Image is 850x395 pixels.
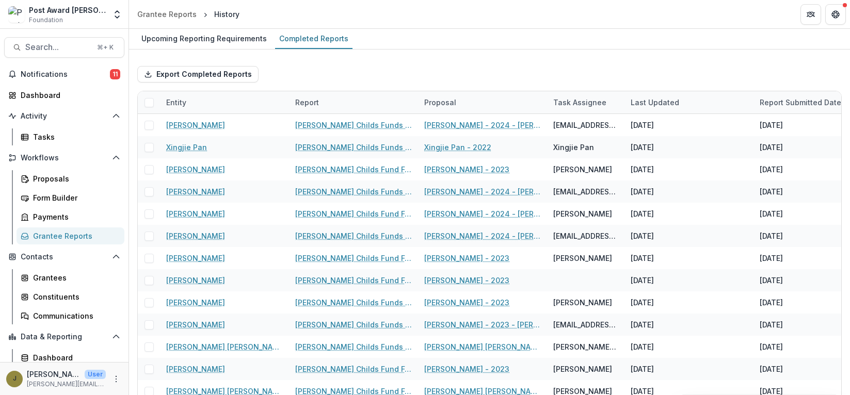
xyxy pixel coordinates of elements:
[753,97,847,108] div: Report Submitted Date
[137,29,271,49] a: Upcoming Reporting Requirements
[17,288,124,305] a: Constituents
[95,42,116,53] div: ⌘ + K
[547,97,613,108] div: Task Assignee
[29,5,106,15] div: Post Award [PERSON_NAME] Childs Memorial Fund
[33,231,116,241] div: Grantee Reports
[4,150,124,166] button: Open Workflows
[760,364,783,374] div: [DATE]
[137,66,259,83] button: Export Completed Reports
[17,170,124,187] a: Proposals
[166,231,225,241] a: [PERSON_NAME]
[553,341,618,352] div: [PERSON_NAME] [PERSON_NAME]
[17,349,124,366] a: Dashboard
[289,91,418,113] div: Report
[295,231,412,241] a: [PERSON_NAME] Childs Funds Fellow’s Annual Progress Report
[760,297,783,308] div: [DATE]
[553,142,594,153] div: Xingjie Pan
[424,319,541,330] a: [PERSON_NAME] - 2023 - [PERSON_NAME] Childs Memorial Fund - Fellowship Application
[137,31,271,46] div: Upcoming Reporting Requirements
[33,131,116,142] div: Tasks
[33,310,116,321] div: Communications
[17,128,124,145] a: Tasks
[418,91,547,113] div: Proposal
[295,364,412,374] a: [PERSON_NAME] Childs Fund Fellowship Award Financial Expenditure Report
[547,91,624,113] div: Task Assignee
[137,9,197,20] div: Grantee Reports
[295,164,412,175] a: [PERSON_NAME] Childs Fund Fellowship Award Financial Expenditure Report
[553,297,612,308] div: [PERSON_NAME]
[4,328,124,345] button: Open Data & Reporting
[295,186,412,197] a: [PERSON_NAME] Childs Funds Fellow’s Annual Progress Report
[295,275,412,286] a: [PERSON_NAME] Childs Fund Fellowship Award Financial Expenditure Report
[624,91,753,113] div: Last Updated
[631,208,654,219] div: [DATE]
[133,7,244,22] nav: breadcrumb
[166,319,225,330] a: [PERSON_NAME]
[17,227,124,244] a: Grantee Reports
[27,369,81,380] p: [PERSON_NAME]
[29,15,63,25] span: Foundation
[17,269,124,286] a: Grantees
[760,341,783,352] div: [DATE]
[21,112,108,121] span: Activity
[289,97,325,108] div: Report
[166,120,225,130] a: [PERSON_NAME]
[553,120,618,130] div: [EMAIL_ADDRESS][DOMAIN_NAME]
[553,319,618,330] div: [EMAIL_ADDRESS][DOMAIN_NAME]
[33,211,116,222] div: Payments
[631,120,654,130] div: [DATE]
[166,164,225,175] a: [PERSON_NAME]
[553,186,618,197] div: [EMAIL_ADDRESS][PERSON_NAME][DOMAIN_NAME]
[295,341,412,352] a: [PERSON_NAME] Childs Funds Fellow’s Annual Progress Report
[33,352,116,363] div: Dashboard
[424,275,509,286] a: [PERSON_NAME] - 2023
[424,341,541,352] a: [PERSON_NAME] [PERSON_NAME] - 2023
[624,97,685,108] div: Last Updated
[295,253,412,264] a: [PERSON_NAME] Childs Fund Fellowship Award Financial Expenditure Report
[553,253,612,264] div: [PERSON_NAME]
[21,333,108,341] span: Data & Reporting
[295,142,412,153] a: [PERSON_NAME] Childs Funds Fellow’s Annual Progress Report
[33,173,116,184] div: Proposals
[4,249,124,265] button: Open Contacts
[553,231,618,241] div: [EMAIL_ADDRESS][MEDICAL_DATA][DOMAIN_NAME]
[631,164,654,175] div: [DATE]
[418,97,462,108] div: Proposal
[631,319,654,330] div: [DATE]
[631,253,654,264] div: [DATE]
[4,87,124,104] a: Dashboard
[13,375,17,382] div: Jamie
[424,120,541,130] a: [PERSON_NAME] - 2024 - [PERSON_NAME] Childs Memorial Fund - Fellowship Application
[21,90,116,101] div: Dashboard
[166,275,225,286] a: [PERSON_NAME]
[631,186,654,197] div: [DATE]
[631,231,654,241] div: [DATE]
[33,291,116,302] div: Constituents
[25,42,91,52] span: Search...
[110,4,124,25] button: Open entity switcher
[760,253,783,264] div: [DATE]
[760,164,783,175] div: [DATE]
[424,364,509,374] a: [PERSON_NAME] - 2023
[17,307,124,324] a: Communications
[166,253,225,264] a: [PERSON_NAME]
[631,364,654,374] div: [DATE]
[275,31,352,46] div: Completed Reports
[553,164,612,175] div: [PERSON_NAME]
[295,208,412,219] a: [PERSON_NAME] Childs Fund Fellowship Award Financial Expenditure Report
[8,6,25,23] img: Post Award Jane Coffin Childs Memorial Fund
[760,231,783,241] div: [DATE]
[160,91,289,113] div: Entity
[424,164,509,175] a: [PERSON_NAME] - 2023
[760,186,783,197] div: [DATE]
[110,373,122,385] button: More
[760,142,783,153] div: [DATE]
[17,208,124,225] a: Payments
[760,208,783,219] div: [DATE]
[424,231,541,241] a: [PERSON_NAME] - 2024 - [PERSON_NAME] Childs Memorial Fund - Fellowship Application
[4,37,124,58] button: Search...
[214,9,239,20] div: History
[4,108,124,124] button: Open Activity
